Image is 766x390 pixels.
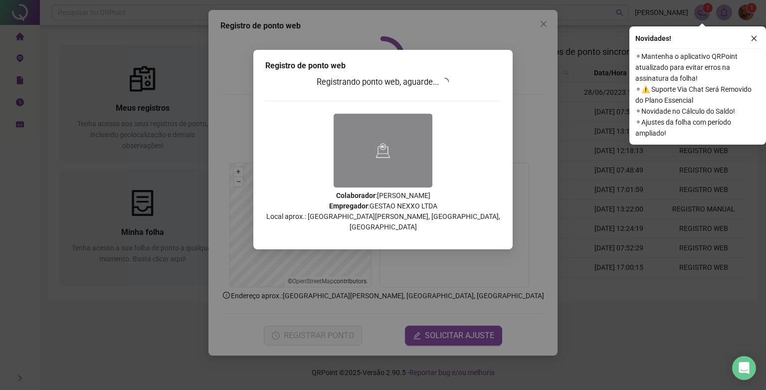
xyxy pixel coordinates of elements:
p: : [PERSON_NAME] : GESTAO NEXXO LTDA Local aprox.: [GEOGRAPHIC_DATA][PERSON_NAME], [GEOGRAPHIC_DAT... [265,191,501,232]
span: loading [441,78,449,86]
div: Registro de ponto web [265,60,501,72]
span: ⚬ Novidade no Cálculo do Saldo! [635,106,760,117]
span: ⚬ Ajustes da folha com período ampliado! [635,117,760,139]
span: ⚬ ⚠️ Suporte Via Chat Será Removido do Plano Essencial [635,84,760,106]
strong: Empregador [329,202,368,210]
div: Open Intercom Messenger [732,356,756,380]
strong: Colaborador [336,192,376,199]
span: ⚬ Mantenha o aplicativo QRPoint atualizado para evitar erros na assinatura da folha! [635,51,760,84]
span: close [751,35,758,42]
h3: Registrando ponto web, aguarde... [265,76,501,89]
img: 2Q== [334,114,432,188]
span: Novidades ! [635,33,671,44]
